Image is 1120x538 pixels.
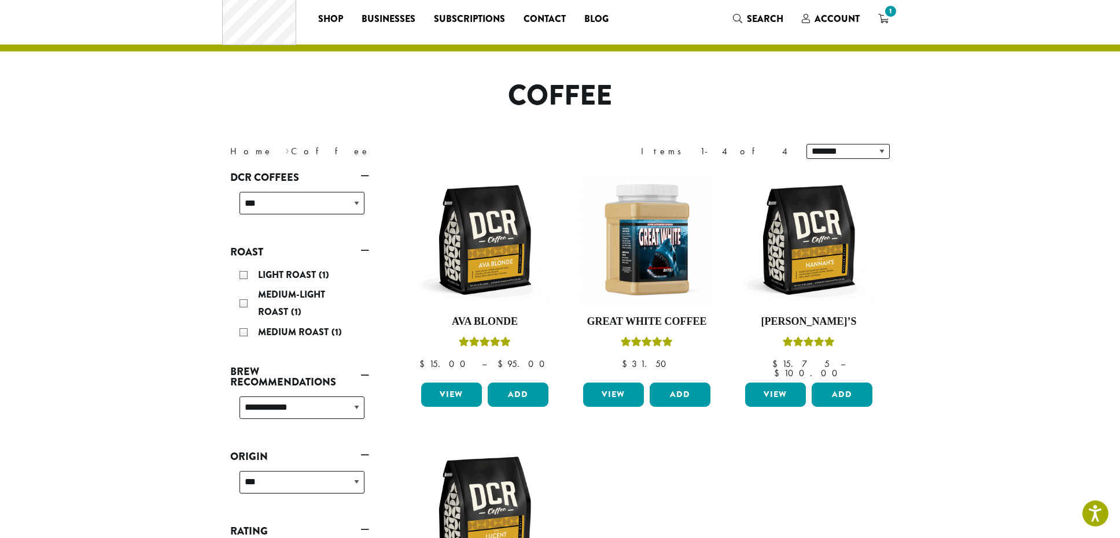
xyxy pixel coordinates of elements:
div: Items 1-4 of 4 [641,144,789,158]
img: DCR-12oz-Hannahs-Stock-scaled.png [742,173,875,306]
span: $ [498,358,507,370]
h4: [PERSON_NAME]’s [742,316,875,328]
a: View [421,383,482,407]
a: Shop [309,10,352,28]
span: Subscriptions [434,12,505,27]
span: $ [622,358,632,370]
span: Blog [584,12,609,27]
bdi: 100.00 [774,367,843,379]
a: Search [724,9,793,28]
h4: Ava Blonde [418,316,551,328]
span: Medium Roast [258,325,331,339]
span: (1) [331,325,342,339]
span: Contact [524,12,566,27]
bdi: 15.00 [419,358,471,370]
div: Brew Recommendations [230,392,369,433]
bdi: 15.75 [772,358,830,370]
button: Add [650,383,710,407]
a: Great White CoffeeRated 5.00 out of 5 $31.50 [580,173,713,378]
span: 1 [883,3,898,19]
span: › [285,140,289,158]
span: $ [772,358,782,370]
a: Brew Recommendations [230,362,369,392]
span: Medium-Light Roast [258,288,325,318]
a: Origin [230,447,369,466]
span: Light Roast [258,268,319,281]
h4: Great White Coffee [580,316,713,328]
a: [PERSON_NAME]’sRated 5.00 out of 5 [742,173,875,378]
img: DCR-12oz-Ava-Blonde-Stock-scaled.png [418,173,551,306]
nav: Breadcrumb [230,144,543,158]
h1: Coffee [222,79,898,113]
a: Home [230,145,273,157]
span: Businesses [362,12,415,27]
div: Roast [230,262,369,347]
img: Great_White_Ground_Espresso_2.png [580,173,713,306]
div: Rated 5.00 out of 5 [783,335,835,353]
span: $ [774,367,784,379]
span: – [482,358,487,370]
span: Account [815,12,860,25]
div: Origin [230,466,369,507]
span: (1) [319,268,329,281]
a: DCR Coffees [230,168,369,187]
div: DCR Coffees [230,187,369,228]
span: Search [747,12,783,25]
a: View [745,383,806,407]
span: (1) [291,305,301,318]
bdi: 95.00 [498,358,550,370]
a: View [583,383,644,407]
button: Add [488,383,548,407]
bdi: 31.50 [622,358,672,370]
div: Rated 5.00 out of 5 [621,335,673,353]
span: Shop [318,12,343,27]
button: Add [812,383,872,407]
a: Roast [230,242,369,262]
a: Ava BlondeRated 5.00 out of 5 [418,173,551,378]
span: – [841,358,845,370]
div: Rated 5.00 out of 5 [459,335,511,353]
span: $ [419,358,429,370]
